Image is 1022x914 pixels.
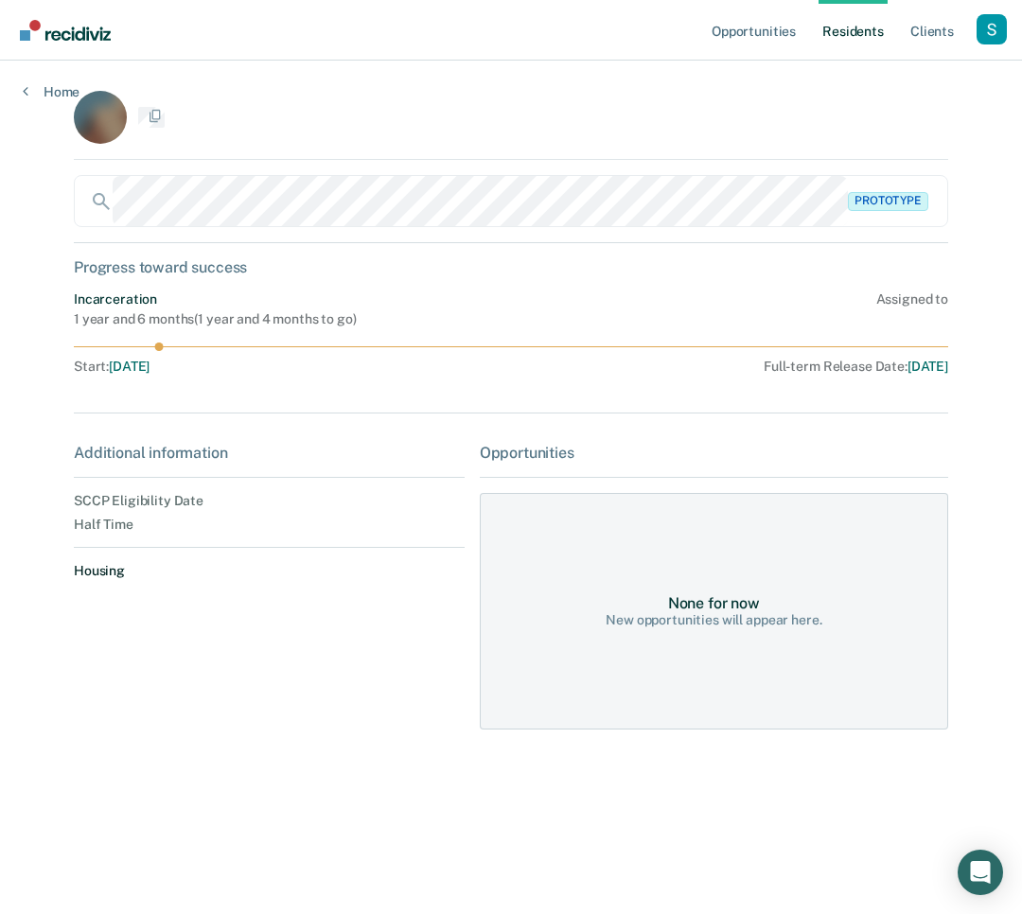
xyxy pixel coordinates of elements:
[74,311,357,327] div: 1 year and 6 months ( 1 year and 4 months to go )
[109,359,150,374] span: [DATE]
[977,14,1007,44] button: Profile dropdown button
[23,83,79,100] a: Home
[907,359,948,374] span: [DATE]
[74,493,465,509] dt: SCCP Eligibility Date
[461,359,948,375] div: Full-term Release Date :
[668,594,760,612] div: None for now
[958,850,1003,895] div: Open Intercom Messenger
[480,444,948,462] div: Opportunities
[74,444,465,462] div: Additional information
[606,612,821,628] div: New opportunities will appear here.
[74,563,465,579] dt: Housing
[74,258,948,276] div: Progress toward success
[74,291,357,308] div: Incarceration
[876,291,948,327] div: Assigned to
[20,20,111,41] img: Recidiviz
[74,517,465,533] dt: Half Time
[74,359,453,375] div: Start :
